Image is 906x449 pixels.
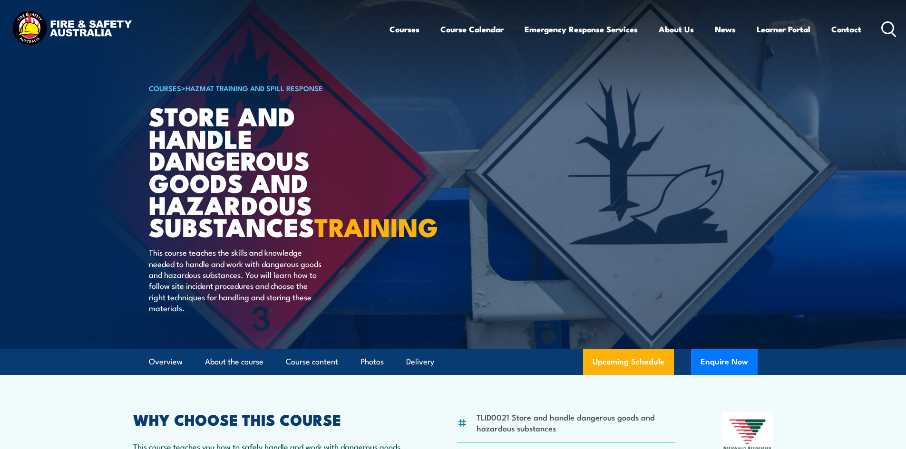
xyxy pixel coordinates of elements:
a: Overview [149,349,183,374]
a: Course Calendar [440,17,504,42]
h6: > [149,82,384,94]
a: Learner Portal [757,17,810,42]
a: Upcoming Schedule [583,349,674,375]
li: TLID0021 Store and handle dangerous goods and hazardous substances [477,411,676,434]
a: About Us [659,17,694,42]
a: Contact [831,17,861,42]
p: This course teaches the skills and knowledge needed to handle and work with dangerous goods and h... [149,247,322,313]
a: Delivery [406,349,434,374]
a: Emergency Response Services [525,17,638,42]
strong: TRAINING [314,206,438,246]
a: Photos [360,349,384,374]
a: COURSES [149,83,181,93]
a: News [715,17,736,42]
a: Course content [286,349,338,374]
button: Enquire Now [691,349,758,375]
h2: WHY CHOOSE THIS COURSE [133,412,411,426]
a: Courses [390,17,419,42]
a: HAZMAT Training and Spill Response [185,83,323,93]
h1: Store And Handle Dangerous Goods and Hazardous Substances [149,105,384,238]
a: About the course [205,349,263,374]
